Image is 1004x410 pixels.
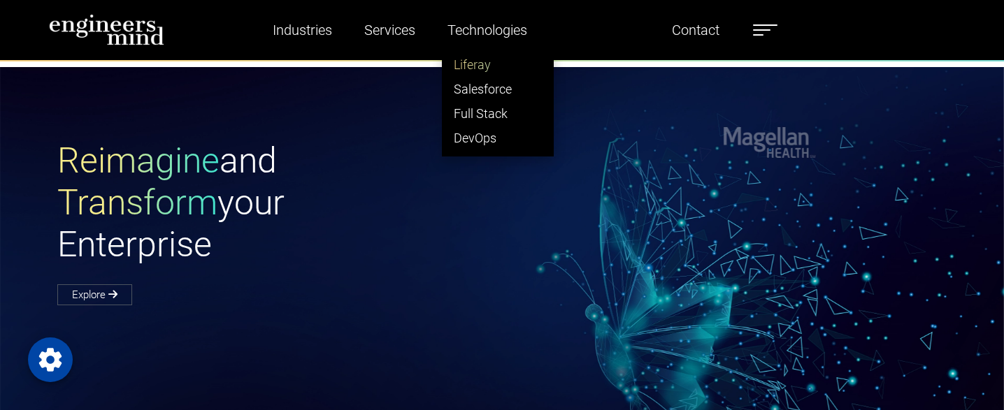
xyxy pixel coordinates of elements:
a: Explore [57,284,132,305]
a: Services [359,14,421,46]
img: logo [49,14,164,45]
a: Contact [666,14,725,46]
span: Reimagine [57,140,220,181]
a: Technologies [442,14,533,46]
a: DevOps [443,126,553,150]
a: Industries [267,14,338,46]
h1: and your Enterprise [57,140,502,265]
span: Transform [57,182,217,223]
a: Salesforce [443,77,553,101]
ul: Industries [442,46,554,156]
a: Liferay [443,52,553,77]
a: Full Stack [443,101,553,126]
